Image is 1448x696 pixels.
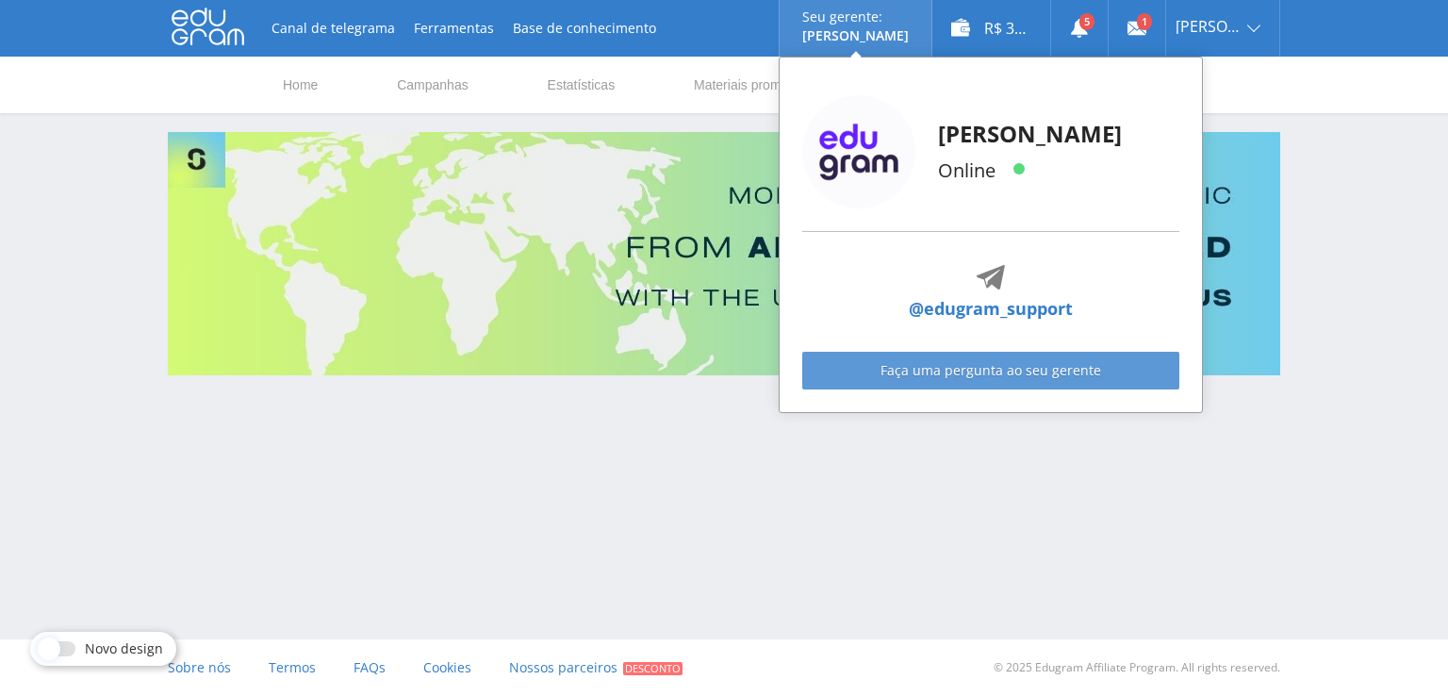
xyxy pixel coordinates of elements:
[168,639,231,696] a: Sobre nós
[281,57,320,113] a: Home
[269,658,316,676] span: Termos
[1176,19,1242,34] span: [PERSON_NAME]
[546,57,617,113] a: Estatísticas
[938,157,1122,185] p: Online
[269,639,316,696] a: Termos
[509,658,617,676] span: Nossos parceiros
[938,119,1122,149] p: [PERSON_NAME]
[802,95,915,208] img: edugram_logo.png
[395,57,470,113] a: Campanhas
[423,658,471,676] span: Cookies
[802,352,1179,389] a: Faça uma pergunta ao seu gerente
[909,296,1073,322] a: @edugram_support
[168,658,231,676] span: Sobre nós
[423,639,471,696] a: Cookies
[623,662,683,675] span: Desconto
[354,658,386,676] span: FAQs
[85,641,163,656] span: Novo design
[509,639,683,696] a: Nossos parceiros Desconto
[802,9,909,25] p: Seu gerente:
[733,639,1280,696] div: © 2025 Edugram Affiliate Program. All rights reserved.
[168,132,1280,375] img: Banner
[354,639,386,696] a: FAQs
[802,28,909,43] p: [PERSON_NAME]
[692,57,831,113] a: Materiais promocionais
